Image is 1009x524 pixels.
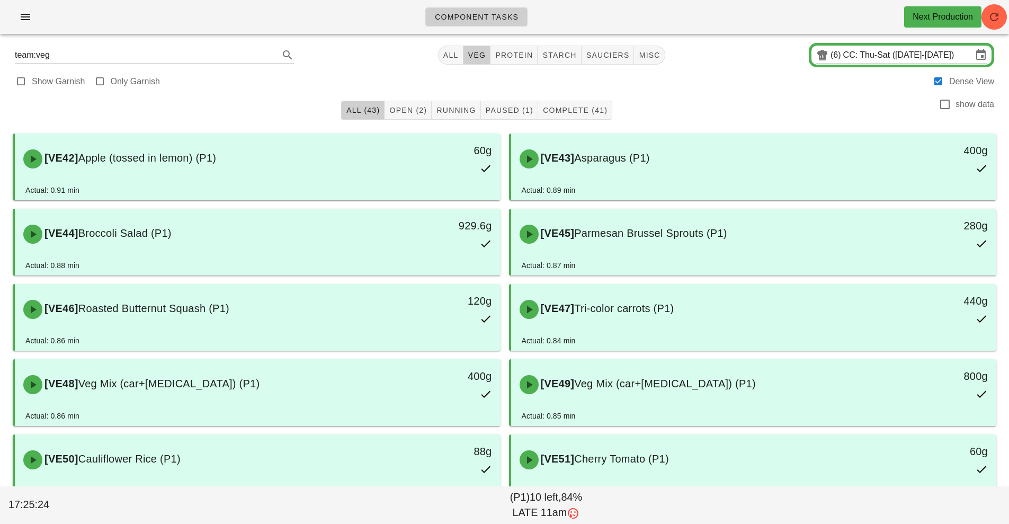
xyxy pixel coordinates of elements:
[78,378,260,389] span: Veg Mix (car+[MEDICAL_DATA]) (P1)
[880,443,988,460] div: 60g
[32,76,85,87] label: Show Garnish
[522,410,576,422] div: Actual: 0.85 min
[384,368,492,385] div: 400g
[495,51,533,59] span: protein
[880,142,988,159] div: 400g
[574,152,649,164] span: Asparagus (P1)
[574,303,674,314] span: Tri-color carrots (P1)
[42,378,78,389] span: [VE48]
[25,184,79,196] div: Actual: 0.91 min
[542,106,608,114] span: Complete (41)
[425,7,528,26] a: Component Tasks
[384,292,492,309] div: 120g
[538,101,612,120] button: Complete (41)
[463,46,491,65] button: veg
[42,303,78,314] span: [VE46]
[539,453,575,465] span: [VE51]
[78,152,216,164] span: Apple (tossed in lemon) (P1)
[341,101,385,120] button: All (43)
[78,453,181,465] span: Cauliflower Rice (P1)
[346,106,380,114] span: All (43)
[574,227,727,239] span: Parmesan Brussel Sprouts (P1)
[574,378,756,389] span: Veg Mix (car+[MEDICAL_DATA]) (P1)
[530,491,561,503] span: 10 left,
[42,227,78,239] span: [VE44]
[481,101,538,120] button: Paused (1)
[542,51,576,59] span: starch
[880,368,988,385] div: 800g
[438,46,463,65] button: All
[25,485,79,497] div: Actual: 0.84 min
[956,99,994,110] label: show data
[432,101,480,120] button: Running
[574,453,669,465] span: Cherry Tomato (P1)
[389,106,427,114] span: Open (2)
[78,227,172,239] span: Broccoli Salad (P1)
[42,453,78,465] span: [VE50]
[384,217,492,234] div: 929.6g
[92,505,1001,521] div: LATE 11am
[436,106,476,114] span: Running
[539,378,575,389] span: [VE49]
[6,495,90,515] div: 17:25:24
[638,51,660,59] span: misc
[385,101,432,120] button: Open (2)
[90,487,1003,523] div: (P1) 84%
[25,335,79,347] div: Actual: 0.86 min
[25,260,79,271] div: Actual: 0.88 min
[586,51,630,59] span: sauciers
[522,485,576,497] div: Actual: 0.83 min
[490,46,538,65] button: protein
[880,217,988,234] div: 280g
[434,13,519,21] span: Component Tasks
[913,11,973,23] div: Next Production
[78,303,229,314] span: Roasted Butternut Squash (P1)
[539,303,575,314] span: [VE47]
[485,106,533,114] span: Paused (1)
[522,335,576,347] div: Actual: 0.84 min
[443,51,459,59] span: All
[539,152,575,164] span: [VE43]
[634,46,665,65] button: misc
[25,410,79,422] div: Actual: 0.86 min
[539,227,575,239] span: [VE45]
[522,184,576,196] div: Actual: 0.89 min
[831,50,843,60] div: (6)
[384,443,492,460] div: 88g
[384,142,492,159] div: 60g
[949,76,994,87] label: Dense View
[111,76,160,87] label: Only Garnish
[538,46,581,65] button: starch
[42,152,78,164] span: [VE42]
[522,260,576,271] div: Actual: 0.87 min
[582,46,635,65] button: sauciers
[880,292,988,309] div: 440g
[468,51,486,59] span: veg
